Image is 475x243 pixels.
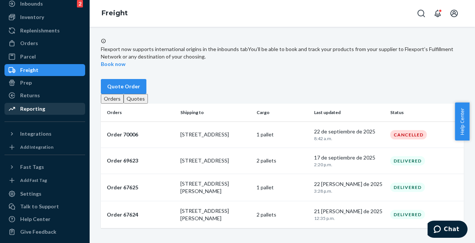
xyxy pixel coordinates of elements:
[4,188,85,200] a: Settings
[257,157,308,164] p: 2 pallets
[101,46,248,52] span: Flexport now supports international origins in the inbounds tab
[455,102,469,141] button: Help Center
[257,131,308,138] p: 1 pallet
[20,228,56,236] div: Give Feedback
[96,3,134,24] ol: breadcrumbs
[390,156,425,165] div: DELIVERED
[107,131,174,138] p: Order 70006
[20,27,60,34] div: Replenishments
[311,104,388,121] th: Last updated
[102,9,128,17] a: Freight
[4,201,85,212] button: Talk to Support
[428,221,468,239] iframe: Abre un widget desde donde se puede chatear con uno de los agentes
[314,154,385,168] div: 17 de septiembre de 2025
[20,163,44,171] div: Fast Tags
[4,37,85,49] a: Orders
[4,51,85,63] a: Parcel
[101,104,177,121] th: Orders
[4,89,85,101] a: Returns
[314,161,385,168] p: 2:20 p.m.
[387,104,464,121] th: Status
[4,11,85,23] a: Inventory
[4,176,85,185] a: Add Fast Tag
[20,177,47,183] div: Add Fast Tag
[4,25,85,37] a: Replenishments
[447,6,462,21] button: Open account menu
[101,46,453,60] span: You’ll be able to book and track your products from your supplier to Flexport’s Fulfillment Netwo...
[4,161,85,173] button: Fast Tags
[124,94,148,104] button: Quotes
[4,77,85,89] a: Prep
[177,104,254,121] th: Shipping to
[20,40,38,47] div: Orders
[20,190,41,198] div: Settings
[20,66,38,74] div: Freight
[180,207,251,222] p: [STREET_ADDRESS][PERSON_NAME]
[390,210,425,219] div: DELIVERED
[20,79,32,86] div: Prep
[20,92,40,99] div: Returns
[107,184,174,191] p: Order 67625
[20,144,53,150] div: Add Integration
[4,143,85,152] a: Add Integration
[257,184,308,191] p: 1 pallet
[314,215,385,221] p: 12:35 p.m.
[20,130,52,138] div: Integrations
[20,215,50,223] div: Help Center
[4,64,85,76] a: Freight
[20,203,59,210] div: Talk to Support
[20,105,45,113] div: Reporting
[20,13,44,21] div: Inventory
[314,135,385,142] p: 8:42 a.m.
[430,6,445,21] button: Open notifications
[314,128,385,142] div: 22 de septiembre de 2025
[4,103,85,115] a: Reporting
[101,79,146,94] button: Quote Order
[254,104,311,121] th: Cargo
[180,131,251,138] p: [STREET_ADDRESS]
[107,157,174,164] p: Order 69623
[101,60,125,68] button: Book now
[180,180,251,195] p: [STREET_ADDRESS][PERSON_NAME]
[4,213,85,225] a: Help Center
[180,157,251,164] p: [STREET_ADDRESS]
[390,183,425,192] div: DELIVERED
[101,94,124,104] button: Orders
[4,128,85,140] button: Integrations
[314,208,385,221] div: 21 [PERSON_NAME] de 2025
[314,180,385,194] div: 22 [PERSON_NAME] de 2025
[20,53,36,60] div: Parcel
[257,211,308,218] p: 2 pallets
[4,226,85,238] button: Give Feedback
[390,130,427,139] div: CANCELLED
[414,6,429,21] button: Open Search Box
[314,188,385,194] p: 3:28 p.m.
[107,211,174,218] p: Order 67624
